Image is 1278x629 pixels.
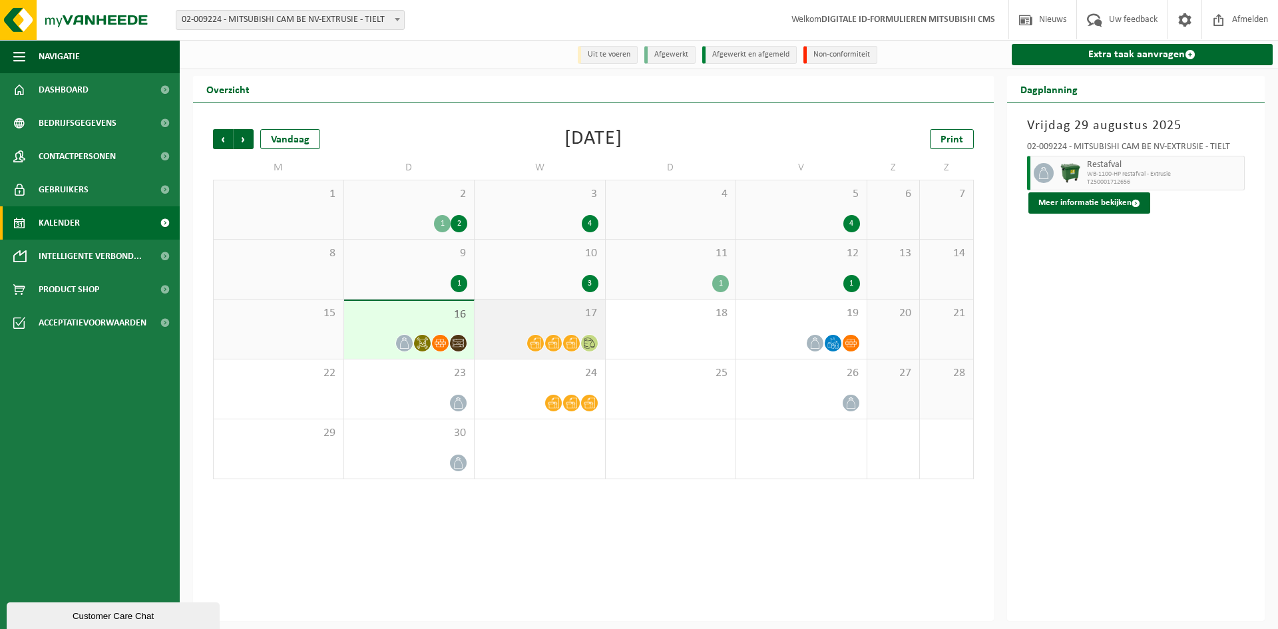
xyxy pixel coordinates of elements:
span: 2 [351,187,468,202]
li: Afgewerkt en afgemeld [702,46,797,64]
td: Z [867,156,921,180]
span: 26 [743,366,860,381]
li: Uit te voeren [578,46,638,64]
span: T250001712656 [1087,178,1241,186]
span: 7 [927,187,966,202]
div: 3 [582,275,598,292]
span: 02-009224 - MITSUBISHI CAM BE NV-EXTRUSIE - TIELT [176,10,405,30]
span: 02-009224 - MITSUBISHI CAM BE NV-EXTRUSIE - TIELT [176,11,404,29]
h2: Overzicht [193,76,263,102]
h2: Dagplanning [1007,76,1091,102]
iframe: chat widget [7,600,222,629]
span: 29 [220,426,337,441]
div: Vandaag [260,129,320,149]
li: Non-conformiteit [803,46,877,64]
span: 14 [927,246,966,261]
td: D [344,156,475,180]
span: 22 [220,366,337,381]
span: Gebruikers [39,173,89,206]
span: 13 [874,246,913,261]
a: Print [930,129,974,149]
a: Extra taak aanvragen [1012,44,1273,65]
td: W [475,156,606,180]
span: 25 [612,366,730,381]
span: Volgende [234,129,254,149]
span: 16 [351,308,468,322]
span: 30 [351,426,468,441]
span: 18 [612,306,730,321]
div: 02-009224 - MITSUBISHI CAM BE NV-EXTRUSIE - TIELT [1027,142,1245,156]
span: Print [941,134,963,145]
li: Afgewerkt [644,46,696,64]
div: 1 [843,275,860,292]
span: 3 [481,187,598,202]
td: M [213,156,344,180]
span: 4 [612,187,730,202]
td: Z [920,156,973,180]
div: 1 [451,275,467,292]
span: Navigatie [39,40,80,73]
span: Dashboard [39,73,89,106]
span: 24 [481,366,598,381]
span: Intelligente verbond... [39,240,142,273]
span: WB-1100-HP restafval - Extrusie [1087,170,1241,178]
span: 5 [743,187,860,202]
div: 1 [434,215,451,232]
div: 1 [712,275,729,292]
div: 4 [843,215,860,232]
img: WB-1100-HPE-GN-01 [1060,163,1080,183]
span: 17 [481,306,598,321]
div: [DATE] [564,129,622,149]
span: 27 [874,366,913,381]
span: Product Shop [39,273,99,306]
strong: DIGITALE ID-FORMULIEREN MITSUBISHI CMS [821,15,995,25]
span: 20 [874,306,913,321]
div: 2 [451,215,467,232]
h3: Vrijdag 29 augustus 2025 [1027,116,1245,136]
span: Vorige [213,129,233,149]
span: 21 [927,306,966,321]
span: 1 [220,187,337,202]
div: 4 [582,215,598,232]
span: 19 [743,306,860,321]
span: 10 [481,246,598,261]
span: Acceptatievoorwaarden [39,306,146,339]
span: 8 [220,246,337,261]
span: 12 [743,246,860,261]
td: D [606,156,737,180]
span: Kalender [39,206,80,240]
span: 23 [351,366,468,381]
button: Meer informatie bekijken [1028,192,1150,214]
span: Contactpersonen [39,140,116,173]
span: 11 [612,246,730,261]
span: Restafval [1087,160,1241,170]
span: 15 [220,306,337,321]
span: 6 [874,187,913,202]
span: 9 [351,246,468,261]
span: Bedrijfsgegevens [39,106,116,140]
span: 28 [927,366,966,381]
td: V [736,156,867,180]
